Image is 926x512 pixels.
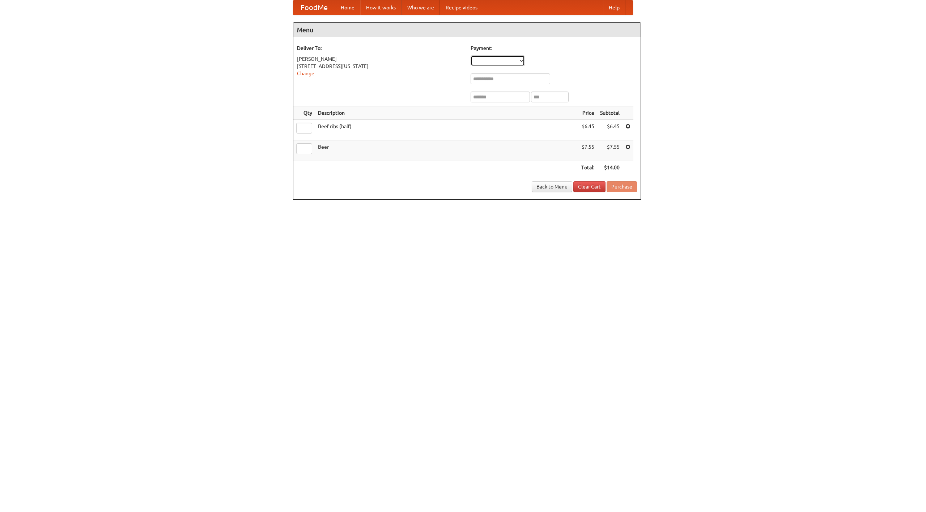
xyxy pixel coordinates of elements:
[597,140,623,161] td: $7.55
[573,181,606,192] a: Clear Cart
[471,45,637,52] h5: Payment:
[402,0,440,15] a: Who we are
[578,161,597,174] th: Total:
[297,63,463,70] div: [STREET_ADDRESS][US_STATE]
[578,106,597,120] th: Price
[315,140,578,161] td: Beer
[603,0,625,15] a: Help
[315,120,578,140] td: Beef ribs (half)
[597,120,623,140] td: $6.45
[440,0,483,15] a: Recipe videos
[315,106,578,120] th: Description
[293,0,335,15] a: FoodMe
[297,71,314,76] a: Change
[297,55,463,63] div: [PERSON_NAME]
[297,45,463,52] h5: Deliver To:
[578,120,597,140] td: $6.45
[597,106,623,120] th: Subtotal
[597,161,623,174] th: $14.00
[293,106,315,120] th: Qty
[532,181,572,192] a: Back to Menu
[360,0,402,15] a: How it works
[607,181,637,192] button: Purchase
[335,0,360,15] a: Home
[578,140,597,161] td: $7.55
[293,23,641,37] h4: Menu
